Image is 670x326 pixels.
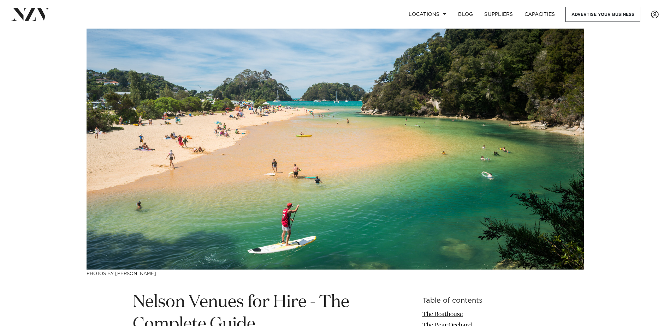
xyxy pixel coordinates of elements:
a: SUPPLIERS [479,7,518,22]
h6: Table of contents [422,297,538,304]
a: Locations [403,7,452,22]
h3: Photos by [PERSON_NAME] [87,270,584,277]
a: The Boathouse [422,312,463,318]
a: Capacities [519,7,561,22]
img: nzv-logo.png [11,8,50,20]
img: Nelson Venues for Hire - The Complete Guide [87,29,584,270]
a: Advertise your business [565,7,640,22]
a: BLOG [452,7,479,22]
